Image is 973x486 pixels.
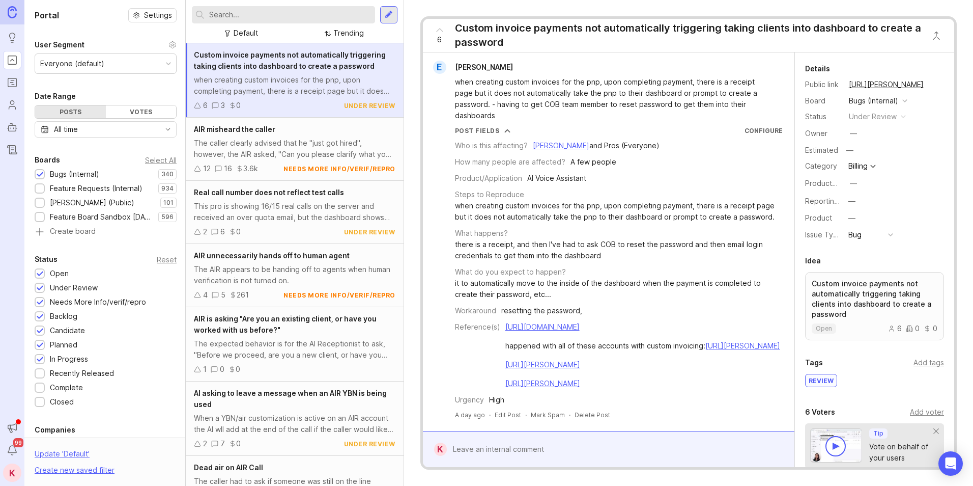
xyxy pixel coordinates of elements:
button: Notifications [3,441,21,460]
div: AI Voice Assistant [527,173,586,184]
div: needs more info/verif/repro [283,165,395,173]
div: Billing [848,163,868,170]
label: ProductboardID [805,179,859,187]
button: Announcements [3,419,21,437]
div: Product/Application [455,173,522,184]
span: AIR unnecessarily hands off to human agent [194,251,350,260]
div: Urgency [455,394,484,406]
div: Edit Post [495,411,521,419]
a: AIR is asking "Are you an existing client, or have you worked with us before?"The expected behavi... [186,307,404,382]
div: Custom invoice payments not automatically triggering taking clients into dashboard to create a pa... [455,21,921,49]
a: [PERSON_NAME] [533,141,589,150]
span: AIR is asking "Are you an existing client, or have you worked with us before?" [194,314,377,334]
div: 0 [236,100,241,111]
a: Create board [35,228,177,237]
div: · [489,411,491,419]
div: 7 [220,438,225,449]
div: Owner [805,128,841,139]
div: Estimated [805,147,838,154]
a: A day ago [455,411,485,419]
label: Product [805,213,832,222]
div: High [489,394,504,406]
div: 3 [221,100,225,111]
div: This pro is showing 16/15 real calls on the server and received an over quota email, but the dash... [194,201,395,223]
div: Details [805,63,830,75]
div: review [806,374,837,387]
div: 2 [203,438,207,449]
span: AI asking to leave a message when an AIR YBN is being used [194,389,387,409]
span: [PERSON_NAME] [455,63,513,71]
div: 0 [924,325,937,332]
p: 596 [161,213,174,221]
span: Dead air on AIR Call [194,463,263,472]
span: Settings [144,10,172,20]
div: and Pros (Everyone) [533,140,660,151]
div: — [848,212,855,224]
a: Autopilot [3,118,21,137]
div: All time [54,124,78,135]
div: 4 [203,289,208,301]
div: Reset [157,257,177,262]
div: Select All [145,157,177,163]
div: Open Intercom Messenger [938,451,963,476]
div: Public link [805,79,841,90]
div: · [569,411,570,419]
a: E[PERSON_NAME] [427,61,521,74]
label: Issue Type [805,230,842,239]
div: when creating custom invoices for the pnp, upon completing payment, there is a receipt page but i... [194,74,395,97]
div: Date Range [35,90,76,102]
div: 6 [203,100,208,111]
div: Votes [106,105,177,118]
div: Add voter [910,407,944,418]
div: Planned [50,339,77,350]
div: 12 [203,163,211,174]
a: [URL][PERSON_NAME] [505,379,580,388]
div: there is a receipt, and then I've had to ask COB to reset the password and then email login crede... [455,239,783,261]
button: K [3,464,21,482]
button: Post Fields [455,126,511,135]
div: 0 [906,325,920,332]
button: Settings [128,8,177,22]
div: Steps to Reproduce [455,189,524,200]
div: Closed [50,396,74,408]
a: Roadmaps [3,73,21,92]
div: needs more info/verif/repro [283,291,395,300]
div: Workaround [455,305,496,316]
div: 16 [224,163,232,174]
div: When a YBN/air customization is active on an AIR account the AI wll add at the end of the call if... [194,413,395,435]
p: Custom invoice payments not automatically triggering taking clients into dashboard to create a pa... [812,279,937,319]
a: [URL][PERSON_NAME] [846,78,927,91]
button: ProductboardID [847,177,860,190]
p: Tip [873,429,883,438]
a: [URL][PERSON_NAME] [505,360,580,369]
div: Everyone (default) [40,58,104,69]
p: 340 [161,170,174,178]
div: Default [234,28,258,39]
div: Trending [333,28,364,39]
a: Changelog [3,141,21,159]
div: Who is this affecting? [455,140,528,151]
a: [URL][PERSON_NAME] [705,341,780,350]
div: — [850,178,857,189]
div: Tags [805,357,823,369]
div: — [843,144,856,157]
button: Mark Spam [531,411,565,419]
a: Portal [3,51,21,69]
div: resetting the password, [501,305,582,316]
div: 0 [220,364,224,375]
img: video-thumbnail-vote-d41b83416815613422e2ca741bf692cc.jpg [810,428,862,463]
div: 6 Voters [805,406,835,418]
div: 0 [236,364,240,375]
div: Open [50,268,69,279]
label: Reporting Team [805,197,860,205]
h1: Portal [35,9,59,21]
div: 1 [203,364,207,375]
div: Status [805,111,841,122]
div: User Segment [35,39,84,51]
a: Custom invoice payments not automatically triggering taking clients into dashboard to create a pa... [186,43,404,118]
div: Reference(s) [455,321,500,333]
a: AIR unnecessarily hands off to human agentThe AIR appears to be handing off to agents when human ... [186,244,404,307]
a: Users [3,96,21,114]
span: AIR misheard the caller [194,125,275,133]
